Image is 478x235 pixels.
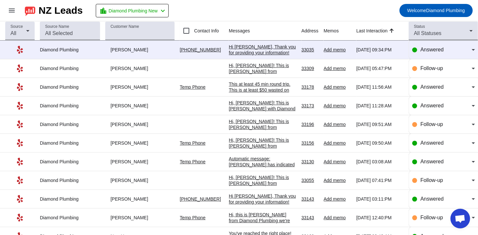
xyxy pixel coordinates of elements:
span: Diamond Plumbing [407,6,465,15]
div: Add memo [324,65,351,71]
div: [PERSON_NAME] [105,47,175,53]
div: 33143 [301,196,318,202]
mat-label: Source [10,25,23,29]
div: [DATE] 07:41:PM [356,177,403,183]
div: Add memo [324,177,351,183]
div: Last Interaction [356,27,388,34]
div: Hi [PERSON_NAME], Thank you for providing your information! We'll get back to you as soon as poss... [229,44,296,67]
a: [PHONE_NUMBER] [180,196,221,202]
div: [DATE] 03:08:AM [356,159,403,165]
div: [DATE] 09:50:AM [356,140,403,146]
input: All Selected [45,29,95,37]
div: 33055 [301,177,318,183]
div: Diamond Plumbing [40,196,100,202]
span: Answered [420,47,444,52]
span: Answered [420,84,444,90]
div: [PERSON_NAME] [105,196,175,202]
mat-icon: Yelp [16,176,24,184]
div: Diamond Plumbing [40,159,100,165]
mat-icon: Yelp [16,83,24,91]
div: 33178 [301,84,318,90]
div: This at least 45 min round trip. This is at least $50 wasted on gas/mileage and labor downtime fo... [229,81,296,152]
div: Diamond Plumbing [40,65,100,71]
th: Memos [324,21,356,41]
button: Diamond Plumbing New [96,4,169,17]
div: 33196 [301,121,318,127]
div: [DATE] 05:47:PM [356,65,403,71]
div: Diamond Plumbing [40,47,100,53]
div: Hi, [PERSON_NAME]! This is [PERSON_NAME] with Diamond Plumbing. To provide you with an accurate e... [229,100,296,171]
div: Automatic message: [PERSON_NAME] has indicated they have booked another business for this job. [229,156,296,179]
mat-icon: location_city [99,7,107,15]
div: [PERSON_NAME] [105,140,175,146]
mat-icon: Yelp [16,158,24,166]
img: logo [25,5,35,16]
span: Follow-up [420,65,443,71]
a: Temp Phone [180,84,206,90]
div: 33156 [301,140,318,146]
div: Hi, [PERSON_NAME]! This is [PERSON_NAME] from Diamond Plumbing. We're following up on your recent... [229,63,296,133]
mat-icon: Yelp [16,214,24,222]
div: Add memo [324,215,351,221]
div: [DATE] 11:28:AM [356,103,403,109]
div: Open chat [451,209,470,228]
a: Temp Phone [180,215,206,220]
div: Hi [PERSON_NAME], Thank you for providing your information! We'll get back to you as soon as poss... [229,193,296,217]
div: Add memo [324,121,351,127]
span: Answered [420,196,444,202]
div: Diamond Plumbing [40,140,100,146]
div: [DATE] 09:34:PM [356,47,403,53]
div: NZ Leads [39,6,83,15]
mat-label: Source Name [45,25,69,29]
span: Answered [420,140,444,146]
div: [PERSON_NAME] [105,84,175,90]
div: [DATE] 09:51:AM [356,121,403,127]
a: [PHONE_NUMBER] [180,47,221,52]
div: [PERSON_NAME] [105,177,175,183]
mat-icon: Yelp [16,139,24,147]
div: Add memo [324,84,351,90]
mat-icon: Yelp [16,120,24,128]
a: Temp Phone [180,159,206,164]
div: [PERSON_NAME] [105,159,175,165]
div: Diamond Plumbing [40,103,100,109]
mat-icon: Yelp [16,64,24,72]
div: 33309 [301,65,318,71]
div: Diamond Plumbing [40,84,100,90]
div: Add memo [324,47,351,53]
div: Add memo [324,159,351,165]
span: Answered [420,103,444,108]
div: Add memo [324,140,351,146]
div: [DATE] 12:40:PM [356,215,403,221]
span: Diamond Plumbing New [109,6,158,15]
div: [PERSON_NAME] [105,121,175,127]
div: Diamond Plumbing [40,121,100,127]
div: 33035 [301,47,318,53]
div: Add memo [324,196,351,202]
div: Hi, [PERSON_NAME]! This is [PERSON_NAME] from Diamond Plumbing. We're following up on your recent... [229,137,296,208]
div: [PERSON_NAME] [105,65,175,71]
span: Welcome [407,8,426,13]
div: [PERSON_NAME] [105,215,175,221]
button: WelcomeDiamond Plumbing [400,4,473,17]
span: Follow-up [420,177,443,183]
mat-icon: menu [8,7,16,14]
div: [DATE] 11:56:AM [356,84,403,90]
div: [DATE] 03:11:PM [356,196,403,202]
div: 33130 [301,159,318,165]
div: [PERSON_NAME] [105,103,175,109]
mat-icon: Yelp [16,46,24,54]
span: All [10,30,16,36]
a: Temp Phone [180,140,206,146]
mat-icon: Yelp [16,102,24,110]
span: Follow-up [420,121,443,127]
mat-label: Customer Name [111,25,139,29]
mat-icon: chevron_left [159,7,167,15]
span: All Statuses [414,30,441,36]
div: Add memo [324,103,351,109]
span: Answered [420,159,444,164]
th: Messages [229,21,301,41]
div: 33143 [301,215,318,221]
mat-icon: Yelp [16,195,24,203]
div: Diamond Plumbing [40,215,100,221]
